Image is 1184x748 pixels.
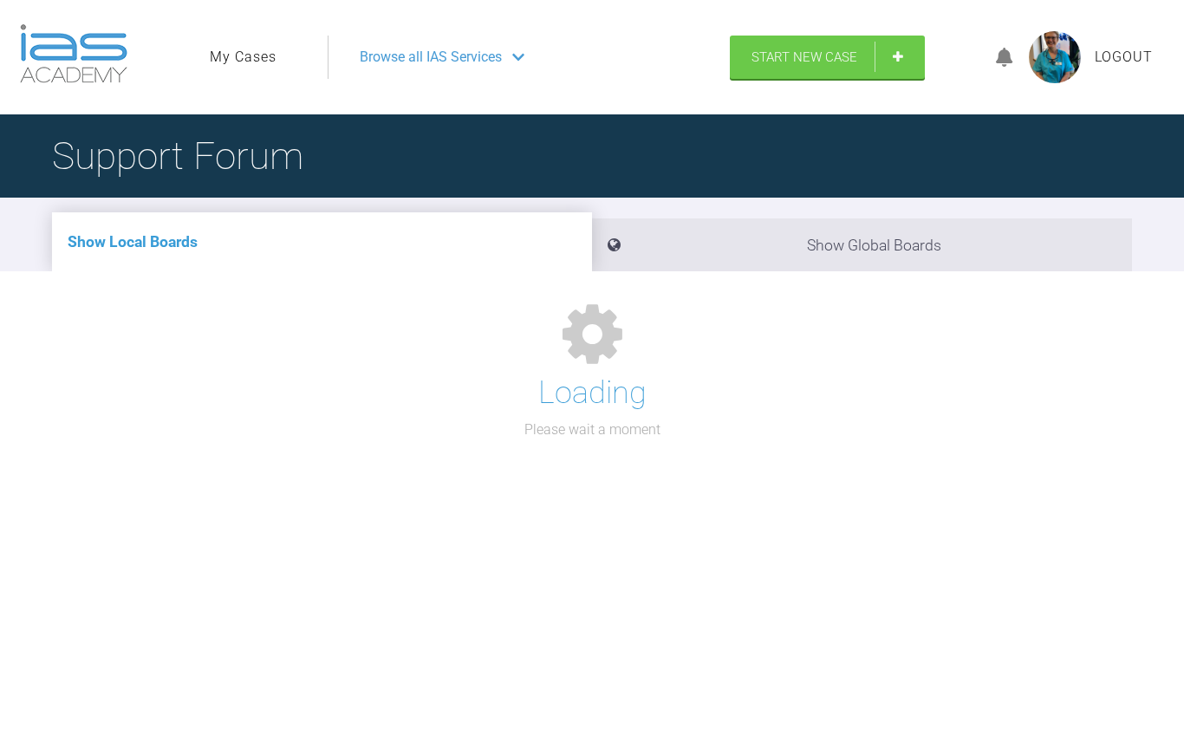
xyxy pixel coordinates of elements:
h1: Support Forum [52,126,303,186]
a: Logout [1095,46,1153,68]
img: profile.png [1029,31,1081,83]
span: Browse all IAS Services [360,46,502,68]
a: Start New Case [730,36,925,79]
a: My Cases [210,46,276,68]
img: logo-light.3e3ef733.png [20,24,127,83]
li: Show Local Boards [52,212,592,271]
li: Show Global Boards [592,218,1132,271]
h1: Loading [538,368,647,419]
p: Please wait a moment [524,419,660,441]
span: Start New Case [751,49,857,65]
